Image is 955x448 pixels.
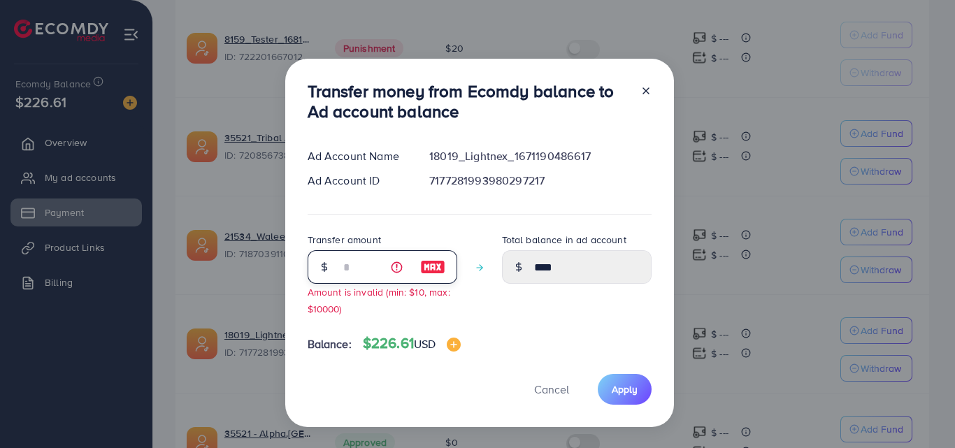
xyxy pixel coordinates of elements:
small: Amount is invalid (min: $10, max: $10000) [308,285,450,315]
iframe: Chat [896,385,945,438]
div: 18019_Lightnex_1671190486617 [418,148,662,164]
img: image [420,259,445,275]
span: Cancel [534,382,569,397]
h3: Transfer money from Ecomdy balance to Ad account balance [308,81,629,122]
label: Total balance in ad account [502,233,626,247]
div: Ad Account Name [296,148,419,164]
span: USD [414,336,436,352]
button: Apply [598,374,652,404]
label: Transfer amount [308,233,381,247]
img: image [447,338,461,352]
h4: $226.61 [363,335,461,352]
div: Ad Account ID [296,173,419,189]
span: Balance: [308,336,352,352]
span: Apply [612,382,638,396]
button: Cancel [517,374,587,404]
div: 7177281993980297217 [418,173,662,189]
